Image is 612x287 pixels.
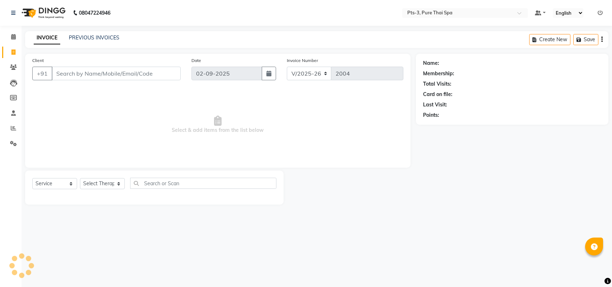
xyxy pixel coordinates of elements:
[32,67,52,80] button: +91
[423,91,452,98] div: Card on file:
[529,34,570,45] button: Create New
[34,32,60,44] a: INVOICE
[423,101,447,109] div: Last Visit:
[32,57,44,64] label: Client
[582,258,605,280] iframe: chat widget
[69,34,119,41] a: PREVIOUS INVOICES
[287,57,318,64] label: Invoice Number
[79,3,110,23] b: 08047224946
[423,59,439,67] div: Name:
[423,70,454,77] div: Membership:
[130,178,276,189] input: Search or Scan
[52,67,181,80] input: Search by Name/Mobile/Email/Code
[423,111,439,119] div: Points:
[191,57,201,64] label: Date
[573,34,598,45] button: Save
[32,89,403,161] span: Select & add items from the list below
[18,3,67,23] img: logo
[423,80,451,88] div: Total Visits:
